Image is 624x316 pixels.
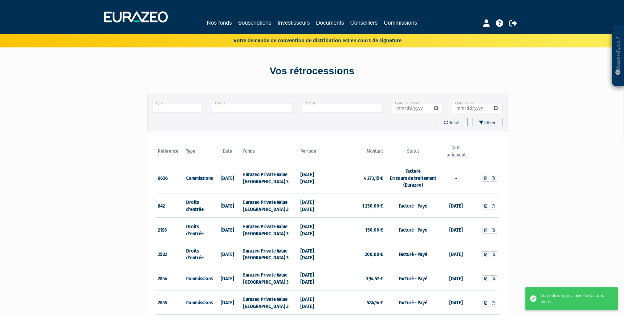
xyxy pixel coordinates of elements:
[156,217,185,242] td: 2193
[185,266,213,290] td: Commissions
[242,266,299,290] td: Eurazeo Private Value [GEOGRAPHIC_DATA] 3
[442,144,470,162] th: Date paiement
[185,242,213,266] td: Droits d'entrée
[242,193,299,218] td: Eurazeo Private Value [GEOGRAPHIC_DATA] 3
[384,18,417,28] a: Commissions
[299,266,328,290] td: [DATE] [DATE]
[385,162,442,193] td: Facturé En cours de traitement (Eurazeo)
[328,242,385,266] td: 200,00 €
[185,162,213,193] td: Commissions
[242,242,299,266] td: Eurazeo Private Value [GEOGRAPHIC_DATA] 3
[156,242,185,266] td: 2582
[472,118,503,126] button: Filtrer
[213,242,242,266] td: [DATE]
[385,242,442,266] td: Facturé - Payé
[328,217,385,242] td: 150,00 €
[238,18,271,27] a: Souscriptions
[213,217,242,242] td: [DATE]
[316,18,344,27] a: Documents
[437,118,467,126] button: Reset
[156,144,185,162] th: Référence
[299,144,328,162] th: Période
[299,162,328,193] td: [DATE] [DATE]
[385,144,442,162] th: Statut
[442,266,470,290] td: [DATE]
[185,193,213,218] td: Droits d'entrée
[104,11,168,22] img: 1732889491-logotype_eurazeo_blanc_rvb.png
[242,144,299,162] th: Fonds
[299,290,328,314] td: [DATE] [DATE]
[614,28,622,83] p: Besoin d'aide ?
[277,18,310,27] a: Investisseurs
[137,64,488,78] div: Vos rétrocessions
[299,217,328,242] td: [DATE] [DATE]
[207,18,232,27] a: Nos fonds
[213,193,242,218] td: [DATE]
[185,144,213,162] th: Type
[213,144,242,162] th: Date
[540,293,609,305] div: Votre décompte a bien été facturé, merci.
[442,290,470,314] td: [DATE]
[328,162,385,193] td: 4 273,15 €
[385,217,442,242] td: Facturé - Payé
[156,290,185,314] td: 2855
[299,242,328,266] td: [DATE] [DATE]
[185,217,213,242] td: Droits d'entrée
[385,290,442,314] td: Facturé - Payé
[213,290,242,314] td: [DATE]
[242,290,299,314] td: Eurazeo Private Value [GEOGRAPHIC_DATA] 3
[156,193,185,218] td: 942
[213,162,242,193] td: [DATE]
[213,266,242,290] td: [DATE]
[299,193,328,218] td: [DATE] [DATE]
[328,193,385,218] td: 1 250,00 €
[328,144,385,162] th: Montant
[442,217,470,242] td: [DATE]
[442,242,470,266] td: [DATE]
[385,266,442,290] td: Facturé - Payé
[242,217,299,242] td: Eurazeo Private Value [GEOGRAPHIC_DATA] 3
[385,193,442,218] td: Facturé - Payé
[350,18,378,27] a: Conseillers
[242,162,299,193] td: Eurazeo Private Value [GEOGRAPHIC_DATA] 3
[185,290,213,314] td: Commissions
[216,35,402,44] p: Votre demande de convention de distribution est en cours de signature
[328,290,385,314] td: 584,14 €
[328,266,385,290] td: 394,52 €
[156,266,185,290] td: 2854
[156,162,185,193] td: 6636
[442,162,470,193] td: -
[442,193,470,218] td: [DATE]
